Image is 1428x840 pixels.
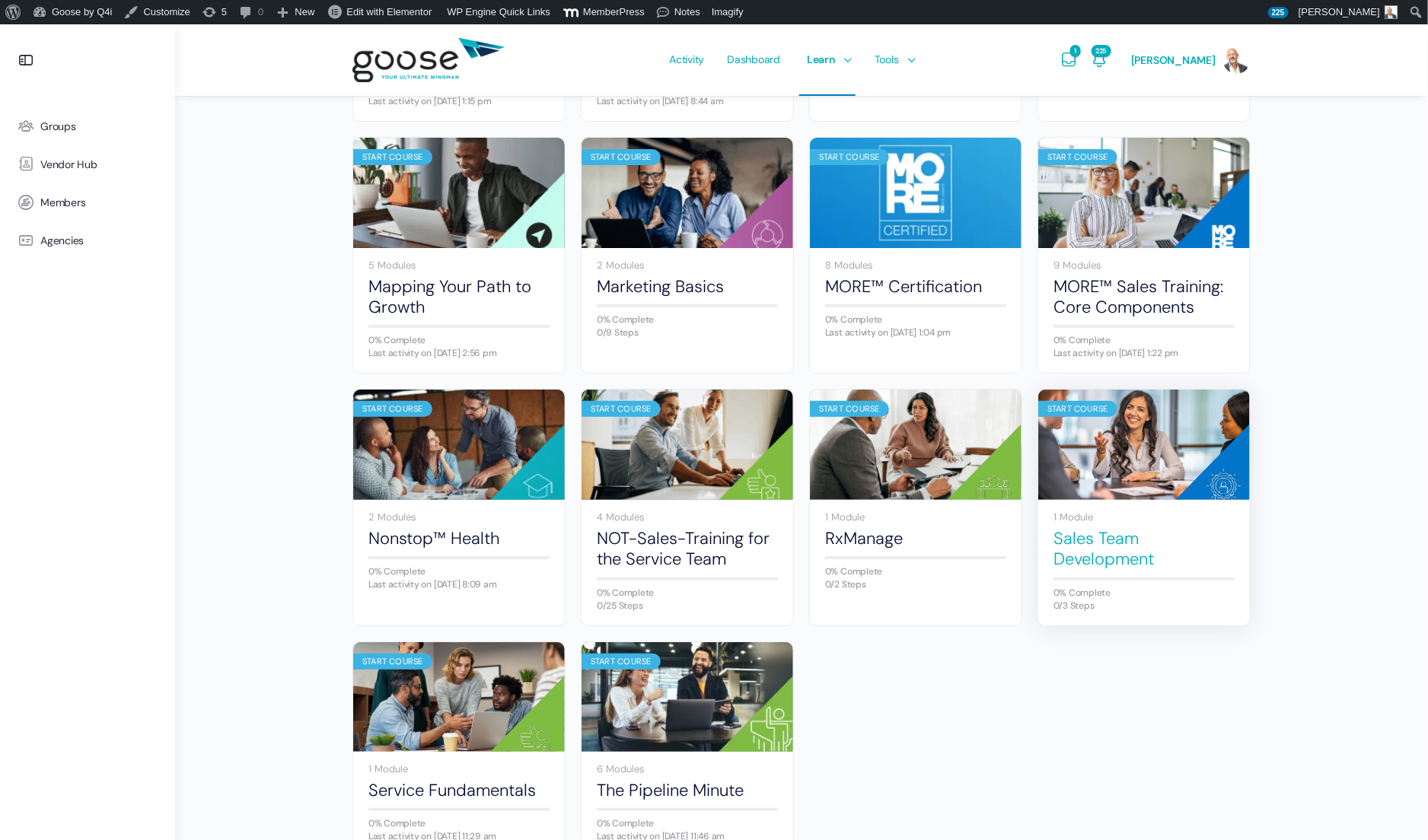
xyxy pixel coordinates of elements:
div: Last activity on [DATE] 8:44 am [597,97,778,106]
a: Start Course [353,138,565,248]
a: Agencies [8,221,167,259]
div: 0% Complete [597,819,778,828]
div: 5 Modules [368,260,550,270]
a: Sales Team Development [1053,528,1235,570]
a: Activity [661,24,712,96]
div: 0/2 Steps [825,580,1006,589]
div: Start Course [1038,401,1117,417]
div: Last activity on [DATE] 2:56 pm [368,348,550,358]
a: Start Course [353,390,565,500]
a: Start Course [353,642,565,752]
a: MORE™ Sales Training: Core Components [1053,276,1235,318]
a: Groups [8,107,167,145]
a: Mapping Your Path to Growth [368,276,550,318]
span: Activity [669,24,704,95]
a: Dashboard [719,24,788,96]
div: 1 Module [825,512,1006,522]
div: Start Course [582,401,661,417]
div: 0% Complete [1053,588,1235,597]
div: 6 Modules [597,764,778,774]
a: Service Fundamentals [368,780,550,800]
div: 0% Complete [825,567,1006,576]
div: Start Course [353,654,432,670]
a: [PERSON_NAME] [1131,24,1251,96]
a: Start Course [582,390,793,500]
a: Start Course [582,138,793,248]
a: Learn [799,24,856,96]
span: [PERSON_NAME] [1131,53,1216,67]
div: 1 Module [368,764,550,774]
a: Marketing Basics [597,276,778,297]
div: 0% Complete [368,567,550,576]
a: Messages [1060,24,1078,96]
div: 0% Complete [368,336,550,345]
div: Start Course [810,149,889,165]
a: MORE™ Certification [825,276,1006,297]
a: Tools [867,24,920,96]
a: Start Course [810,390,1022,500]
span: Members [40,196,85,209]
div: 0/9 Steps [597,328,778,337]
a: Nonstop™ Health [368,528,550,549]
span: 1 [1070,45,1081,57]
div: 0% Complete [1053,336,1235,345]
span: Dashboard [727,24,780,95]
iframe: Chat Widget [1352,767,1428,840]
div: Start Course [353,401,432,417]
span: 225 [1268,7,1289,18]
a: Vendor Hub [8,145,167,183]
div: 0/25 Steps [597,601,778,610]
div: Start Course [810,401,889,417]
div: Last activity on [DATE] 1:22 pm [1053,348,1235,358]
a: The Pipeline Minute [597,780,778,800]
div: 0% Complete [597,315,778,324]
div: Start Course [582,654,661,670]
div: Start Course [353,149,432,165]
div: 8 Modules [825,260,1006,270]
div: Start Course [1038,149,1117,165]
span: 225 [1092,45,1111,57]
div: 9 Modules [1053,260,1235,270]
div: 0/3 Steps [1053,601,1235,610]
a: NOT-Sales-Training for the Service Team [597,528,778,570]
div: 2 Modules [368,512,550,522]
span: Vendor Hub [40,158,97,171]
div: 2 Modules [597,260,778,270]
span: Tools [875,24,899,95]
span: Edit with Elementor [346,6,432,17]
div: 1 Module [1053,512,1235,522]
a: Start Course [582,642,793,752]
div: 0% Complete [825,315,1006,324]
div: Last activity on [DATE] 8:09 am [368,580,550,589]
div: Start Course [582,149,661,165]
div: Last activity on [DATE] 1:04 pm [825,328,1006,337]
a: Start Course [1038,138,1250,248]
a: RxManage [825,528,1006,549]
a: Notifications [1090,24,1108,96]
a: Start Course [810,138,1022,248]
div: 0% Complete [368,819,550,828]
a: Members [8,183,167,221]
span: Agencies [40,234,84,247]
div: 4 Modules [597,512,778,522]
div: 0% Complete [597,588,778,597]
div: Last activity on [DATE] 1:15 pm [368,97,550,106]
span: Learn [807,24,835,95]
span: Groups [40,120,76,133]
a: Start Course [1038,390,1250,500]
